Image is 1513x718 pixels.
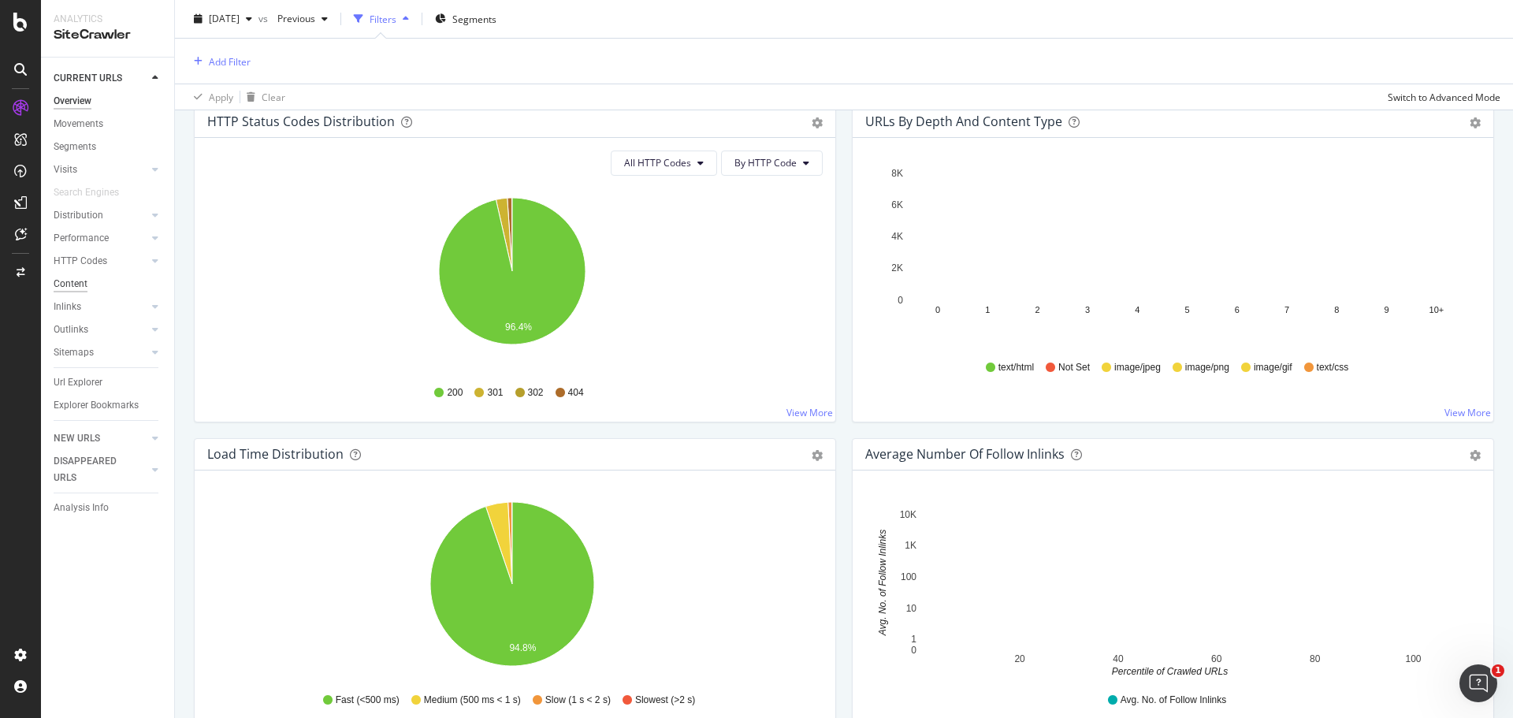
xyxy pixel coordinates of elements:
div: Analysis Info [54,500,109,516]
button: Clear [240,84,285,110]
div: Inlinks [54,299,81,315]
span: By HTTP Code [734,156,797,169]
button: By HTTP Code [721,151,823,176]
div: Visits [54,162,77,178]
text: 10+ [1429,305,1444,314]
span: 2025 Aug. 3rd [209,12,240,25]
iframe: Intercom live chat [1459,664,1497,702]
text: 60 [1211,653,1222,664]
button: Previous [271,6,334,32]
div: Outlinks [54,322,88,338]
text: 3 [1085,305,1090,314]
div: CURRENT URLS [54,70,122,87]
div: SiteCrawler [54,26,162,44]
span: image/gif [1254,361,1292,374]
div: Overview [54,93,91,110]
a: Distribution [54,207,147,224]
text: Percentile of Crawled URLs [1112,666,1228,677]
span: vs [258,12,271,25]
text: 40 [1113,653,1124,664]
text: 2K [891,262,903,273]
span: 200 [447,386,463,400]
text: 0 [911,645,916,656]
text: 6 [1235,305,1240,314]
a: Movements [54,116,163,132]
text: 20 [1014,653,1025,664]
span: Medium (500 ms < 1 s) [424,694,521,707]
div: DISAPPEARED URLS [54,453,133,486]
text: 7 [1284,305,1289,314]
div: Filters [370,12,396,25]
span: Previous [271,12,315,25]
div: Load Time Distribution [207,446,344,462]
div: Search Engines [54,184,119,201]
button: Segments [429,6,503,32]
text: 2 [1035,305,1040,314]
button: Switch to Advanced Mode [1381,84,1500,110]
button: Apply [188,84,233,110]
span: image/jpeg [1114,361,1161,374]
a: Analysis Info [54,500,163,516]
text: 10 [906,603,917,614]
div: HTTP Codes [54,253,107,270]
span: image/png [1185,361,1229,374]
button: Add Filter [188,52,251,71]
a: View More [1444,406,1491,419]
div: Url Explorer [54,374,102,391]
a: Explorer Bookmarks [54,397,163,414]
text: Avg. No. of Follow Inlinks [877,530,888,637]
div: Apply [209,90,233,103]
svg: A chart. [865,163,1475,346]
div: NEW URLS [54,430,100,447]
div: Sitemaps [54,344,94,361]
span: 1 [1492,664,1504,677]
a: Url Explorer [54,374,163,391]
div: Segments [54,139,96,155]
text: 5 [1184,305,1189,314]
text: 0 [935,305,940,314]
div: Performance [54,230,109,247]
a: Search Engines [54,184,135,201]
text: 4K [891,231,903,242]
div: Add Filter [209,54,251,68]
a: DISAPPEARED URLS [54,453,147,486]
text: 4 [1135,305,1139,314]
div: HTTP Status Codes Distribution [207,113,395,129]
button: Filters [348,6,415,32]
div: Distribution [54,207,103,224]
a: HTTP Codes [54,253,147,270]
button: [DATE] [188,6,258,32]
span: All HTTP Codes [624,156,691,169]
span: text/html [998,361,1034,374]
text: 100 [1405,653,1421,664]
text: 8K [891,168,903,179]
a: View More [786,406,833,419]
text: 0 [898,295,903,306]
svg: A chart. [207,188,817,371]
a: Outlinks [54,322,147,338]
span: text/css [1317,361,1349,374]
div: gear [1470,117,1481,128]
div: gear [1470,450,1481,461]
text: 1 [985,305,990,314]
text: 94.8% [509,642,536,653]
div: gear [812,450,823,461]
div: A chart. [207,496,817,679]
a: Inlinks [54,299,147,315]
div: Analytics [54,13,162,26]
text: 96.4% [505,322,532,333]
a: Sitemaps [54,344,147,361]
text: 1 [911,634,916,645]
a: CURRENT URLS [54,70,147,87]
text: 100 [901,571,916,582]
div: A chart. [865,496,1475,679]
div: Average Number of Follow Inlinks [865,446,1065,462]
span: Avg. No. of Follow Inlinks [1121,694,1227,707]
span: Fast (<500 ms) [336,694,400,707]
a: Performance [54,230,147,247]
a: Overview [54,93,163,110]
span: Slowest (>2 s) [635,694,695,707]
span: Segments [452,12,496,25]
